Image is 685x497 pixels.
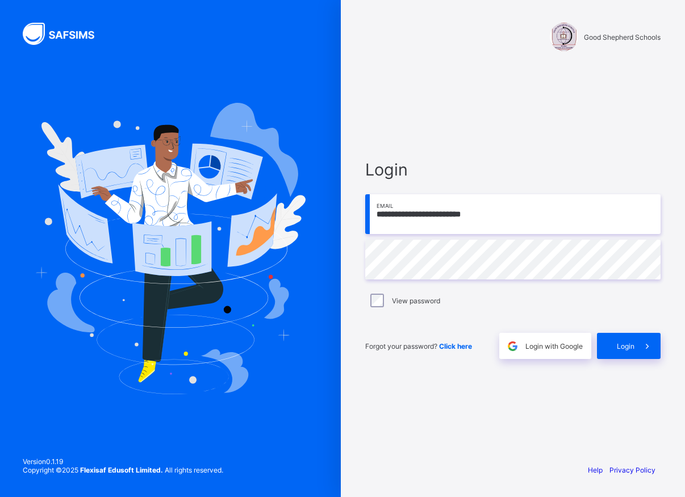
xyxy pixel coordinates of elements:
[23,457,223,466] span: Version 0.1.19
[35,103,306,394] img: Hero Image
[80,466,163,474] strong: Flexisaf Edusoft Limited.
[609,466,655,474] a: Privacy Policy
[584,33,661,41] span: Good Shepherd Schools
[23,466,223,474] span: Copyright © 2025 All rights reserved.
[392,296,440,305] label: View password
[588,466,603,474] a: Help
[365,342,472,350] span: Forgot your password?
[506,340,519,353] img: google.396cfc9801f0270233282035f929180a.svg
[439,342,472,350] a: Click here
[365,160,661,179] span: Login
[617,342,634,350] span: Login
[23,23,108,45] img: SAFSIMS Logo
[525,342,583,350] span: Login with Google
